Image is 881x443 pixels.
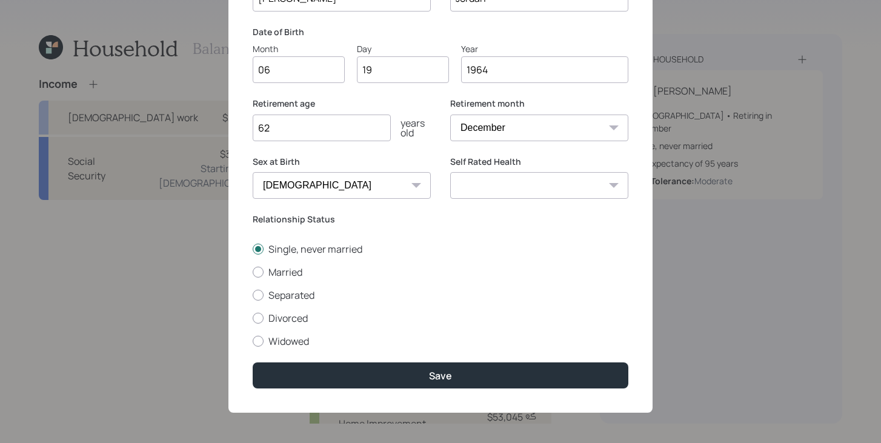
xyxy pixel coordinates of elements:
label: Widowed [253,335,628,348]
div: Month [253,42,345,55]
button: Save [253,362,628,388]
label: Self Rated Health [450,156,628,168]
label: Retirement age [253,98,431,110]
label: Retirement month [450,98,628,110]
label: Married [253,265,628,279]
div: Year [461,42,628,55]
label: Date of Birth [253,26,628,38]
label: Sex at Birth [253,156,431,168]
input: Year [461,56,628,83]
div: years old [391,118,431,138]
div: Save [429,369,452,382]
label: Separated [253,288,628,302]
label: Divorced [253,311,628,325]
input: Month [253,56,345,83]
div: Day [357,42,449,55]
input: Day [357,56,449,83]
label: Relationship Status [253,213,628,225]
label: Single, never married [253,242,628,256]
